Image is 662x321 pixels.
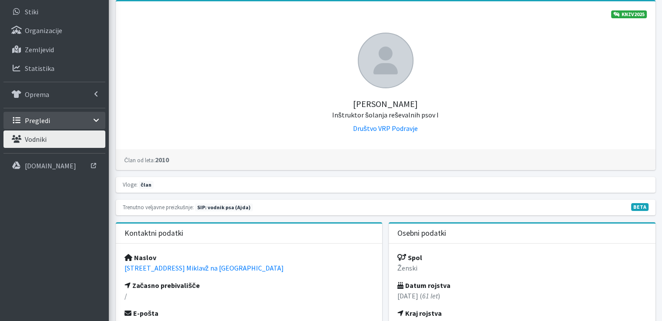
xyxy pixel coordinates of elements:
[397,291,647,301] p: [DATE] ( )
[123,181,138,188] small: Vloge:
[3,86,105,103] a: Oprema
[397,263,647,273] p: Ženski
[397,229,446,238] h3: Osebni podatki
[124,264,284,272] a: [STREET_ADDRESS] Miklavž na [GEOGRAPHIC_DATA]
[124,155,169,164] strong: 2010
[25,90,49,99] p: Oprema
[25,135,47,144] p: Vodniki
[25,116,50,125] p: Pregledi
[124,253,156,262] strong: Naslov
[3,3,105,20] a: Stiki
[124,88,647,120] h5: [PERSON_NAME]
[397,281,450,290] strong: Datum rojstva
[25,161,76,170] p: [DOMAIN_NAME]
[3,60,105,77] a: Statistika
[353,124,418,133] a: Društvo VRP Podravje
[397,309,442,318] strong: Kraj rojstva
[25,64,54,73] p: Statistika
[3,22,105,39] a: Organizacije
[25,26,62,35] p: Organizacije
[3,41,105,58] a: Zemljevid
[139,181,154,189] span: član
[631,203,649,211] span: V fazi razvoja
[25,7,38,16] p: Stiki
[397,253,422,262] strong: Spol
[124,229,183,238] h3: Kontaktni podatki
[124,157,155,164] small: Član od leta:
[611,10,647,18] a: KNZV2025
[25,45,54,54] p: Zemljevid
[123,204,194,211] small: Trenutno veljavne preizkušnje:
[3,130,105,148] a: Vodniki
[332,110,439,119] small: Inštruktor šolanja reševalnih psov I
[195,204,253,211] span: Naslednja preizkušnja: jesen 2025
[422,291,438,300] em: 61 let
[124,281,200,290] strong: Začasno prebivališče
[124,291,374,301] p: /
[3,112,105,129] a: Pregledi
[3,157,105,174] a: [DOMAIN_NAME]
[124,309,159,318] strong: E-pošta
